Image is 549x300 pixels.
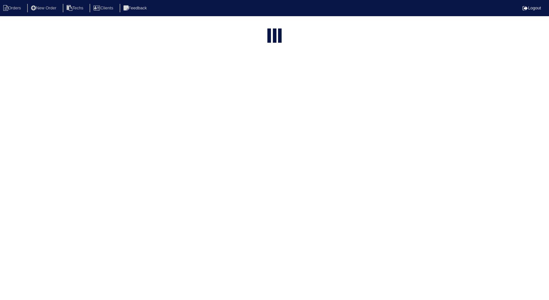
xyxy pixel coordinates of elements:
a: Techs [63,6,89,10]
div: loading... [273,28,276,44]
li: Techs [63,4,89,13]
a: Clients [90,6,118,10]
a: Logout [522,6,541,10]
a: New Order [27,6,61,10]
li: Clients [90,4,118,13]
li: Feedback [120,4,152,13]
li: New Order [27,4,61,13]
